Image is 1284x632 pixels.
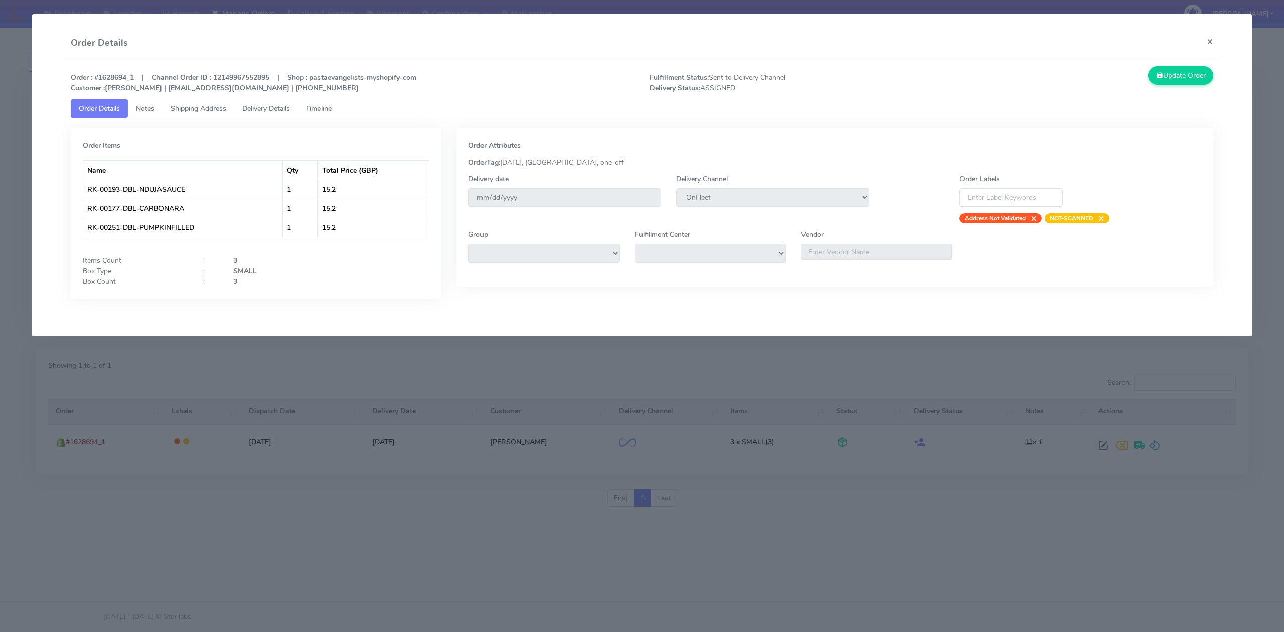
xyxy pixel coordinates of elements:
strong: Fulfillment Status: [650,73,709,82]
span: Order Details [79,104,120,113]
span: × [1093,213,1104,223]
td: 15.2 [318,180,429,199]
label: Order Labels [959,174,1000,184]
input: Enter Label Keywords [959,188,1063,207]
td: 15.2 [318,218,429,237]
td: 1 [283,199,317,218]
td: RK-00251-DBL-PUMPKINFILLED [83,218,283,237]
div: : [196,276,226,287]
h4: Order Details [71,36,128,50]
strong: Order : #1628694_1 | Channel Order ID : 12149967552895 | Shop : pastaevangelists-myshopify-com [P... [71,73,416,93]
label: Fulfillment Center [635,229,690,240]
span: Notes [136,104,154,113]
span: Shipping Address [171,104,226,113]
button: Close [1199,28,1221,55]
strong: Address Not Validated [965,214,1026,222]
input: Enter Vendor Name [801,244,952,260]
td: 15.2 [318,199,429,218]
label: Delivery date [468,174,509,184]
td: 1 [283,180,317,199]
span: × [1026,213,1037,223]
div: : [196,255,226,266]
div: Items Count [75,255,196,266]
th: Name [83,161,283,180]
span: Delivery Details [242,104,290,113]
td: RK-00193-DBL-NDUJASAUCE [83,180,283,199]
strong: Order Items [83,141,120,150]
span: Timeline [306,104,332,113]
strong: Order Attributes [468,141,521,150]
strong: 3 [233,277,237,286]
strong: NOT-SCANNED [1050,214,1093,222]
th: Total Price (GBP) [318,161,429,180]
label: Vendor [801,229,824,240]
strong: SMALL [233,266,257,276]
strong: 3 [233,256,237,265]
strong: Delivery Status: [650,83,700,93]
label: Group [468,229,488,240]
th: Qty [283,161,317,180]
div: Box Type [75,266,196,276]
button: Update Order [1148,66,1213,85]
td: RK-00177-DBL-CARBONARA [83,199,283,218]
ul: Tabs [71,99,1213,118]
span: Sent to Delivery Channel ASSIGNED [642,72,931,93]
label: Delivery Channel [676,174,728,184]
strong: OrderTag: [468,157,500,167]
strong: Customer : [71,83,105,93]
td: 1 [283,218,317,237]
div: : [196,266,226,276]
div: Box Count [75,276,196,287]
div: [DATE], [GEOGRAPHIC_DATA], one-off [461,157,1209,168]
